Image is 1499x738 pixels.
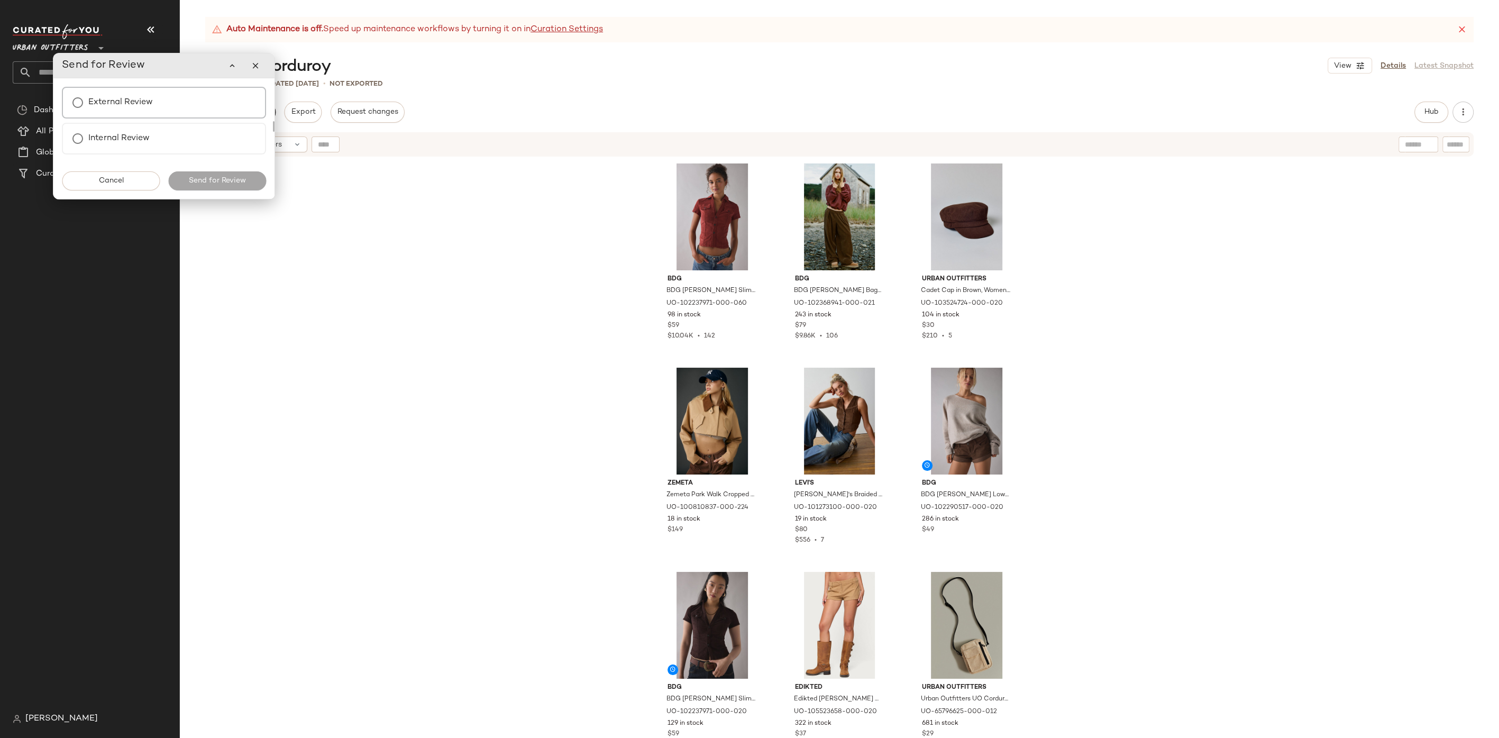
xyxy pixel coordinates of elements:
[668,321,679,331] span: $59
[659,163,765,270] img: 102237971_060_b
[704,333,715,340] span: 142
[913,572,1020,679] img: 65796625_012_b
[795,479,884,488] span: Levi's
[13,715,21,723] img: svg%3e
[922,719,958,728] span: 681 in stock
[795,311,831,320] span: 243 in stock
[1328,58,1372,74] button: View
[668,683,757,693] span: BDG
[794,503,877,513] span: UO-101273100-000-020
[668,333,693,340] span: $10.04K
[668,479,757,488] span: Zemeta
[212,23,603,36] div: Speed up maintenance workflows by turning it on in
[810,537,821,544] span: •
[921,299,1003,308] span: UO-103524724-000-020
[1333,62,1351,70] span: View
[666,286,756,296] span: BDG [PERSON_NAME] Slim Short Sleeve Button-Up Shirt Top in Red, Women's at Urban Outfitters
[668,719,703,728] span: 129 in stock
[795,525,808,535] span: $80
[913,368,1020,475] img: 102290517_020_b
[921,490,1010,500] span: BDG [PERSON_NAME] Low-Rise Micro Short in Brown, Women's at Urban Outfitters
[913,163,1020,270] img: 103524724_020_b
[666,490,756,500] span: Zemeta Park Walk Cropped Barn Jacket in Tan, Women's at Urban Outfitters
[794,490,883,500] span: [PERSON_NAME]'s Braided Corduroy Vest Top Jacket in Carafe, Women's at Urban Outfitters
[787,572,893,679] img: 105523658_020_m
[938,333,948,340] span: •
[795,537,810,544] span: $556
[668,311,701,320] span: 98 in stock
[284,102,322,123] button: Export
[922,683,1011,693] span: Urban Outfitters
[794,695,883,704] span: Edikted [PERSON_NAME] Micro Shorts in Tan, Women's at Urban Outfitters
[787,368,893,475] img: 101273100_020_b
[668,275,757,284] span: BDG
[795,321,806,331] span: $79
[921,503,1003,513] span: UO-102290517-000-020
[794,299,875,308] span: UO-102368941-000-021
[337,108,398,116] span: Request changes
[922,311,959,320] span: 104 in stock
[795,275,884,284] span: BDG
[659,572,765,679] img: 102237971_020_b
[220,56,331,77] span: SEO: Corduroy
[290,108,315,116] span: Export
[13,24,103,39] img: cfy_white_logo.C9jOOHJF.svg
[821,537,824,544] span: 7
[922,275,1011,284] span: Urban Outfitters
[1381,60,1406,71] a: Details
[323,78,325,89] span: •
[666,503,748,513] span: UO-100810837-000-224
[25,713,98,725] span: [PERSON_NAME]
[1424,108,1439,116] span: Hub
[794,707,877,717] span: UO-105523658-000-020
[795,333,816,340] span: $9.86K
[816,333,826,340] span: •
[668,515,700,524] span: 18 in stock
[13,36,88,55] span: Urban Outfitters
[787,163,893,270] img: 102368941_021_b
[922,515,959,524] span: 286 in stock
[826,333,838,340] span: 106
[921,695,1010,704] span: Urban Outfitters UO Corduroy Mini Messenger Bag in Cream at Urban Outfitters
[36,125,83,138] span: All Products
[331,102,405,123] button: Request changes
[795,719,831,728] span: 322 in stock
[1414,102,1448,123] button: Hub
[17,105,28,115] img: svg%3e
[921,286,1010,296] span: Cadet Cap in Brown, Women's at Urban Outfitters
[922,479,1011,488] span: BDG
[922,525,934,535] span: $49
[922,321,935,331] span: $30
[921,707,997,717] span: UO-65796625-000-012
[795,515,827,524] span: 19 in stock
[668,525,683,535] span: $149
[262,79,319,89] p: updated [DATE]
[794,286,883,296] span: BDG [PERSON_NAME] Baggy Cord Pull-On Pant in Chocolate, Women's at Urban Outfitters
[226,23,323,36] strong: Auto Maintenance is off.
[666,695,756,704] span: BDG [PERSON_NAME] Slim Short Sleeve Button-Up Shirt Top in Brown, Women's at Urban Outfitters
[330,79,383,89] p: Not Exported
[948,333,952,340] span: 5
[922,333,938,340] span: $210
[34,104,76,116] span: Dashboard
[531,23,603,36] a: Curation Settings
[693,333,704,340] span: •
[666,707,747,717] span: UO-102237971-000-020
[36,147,105,159] span: Global Clipboards
[795,683,884,693] span: Edikted
[666,299,747,308] span: UO-102237971-000-060
[36,168,74,180] span: Curations
[659,368,765,475] img: 100810837_224_b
